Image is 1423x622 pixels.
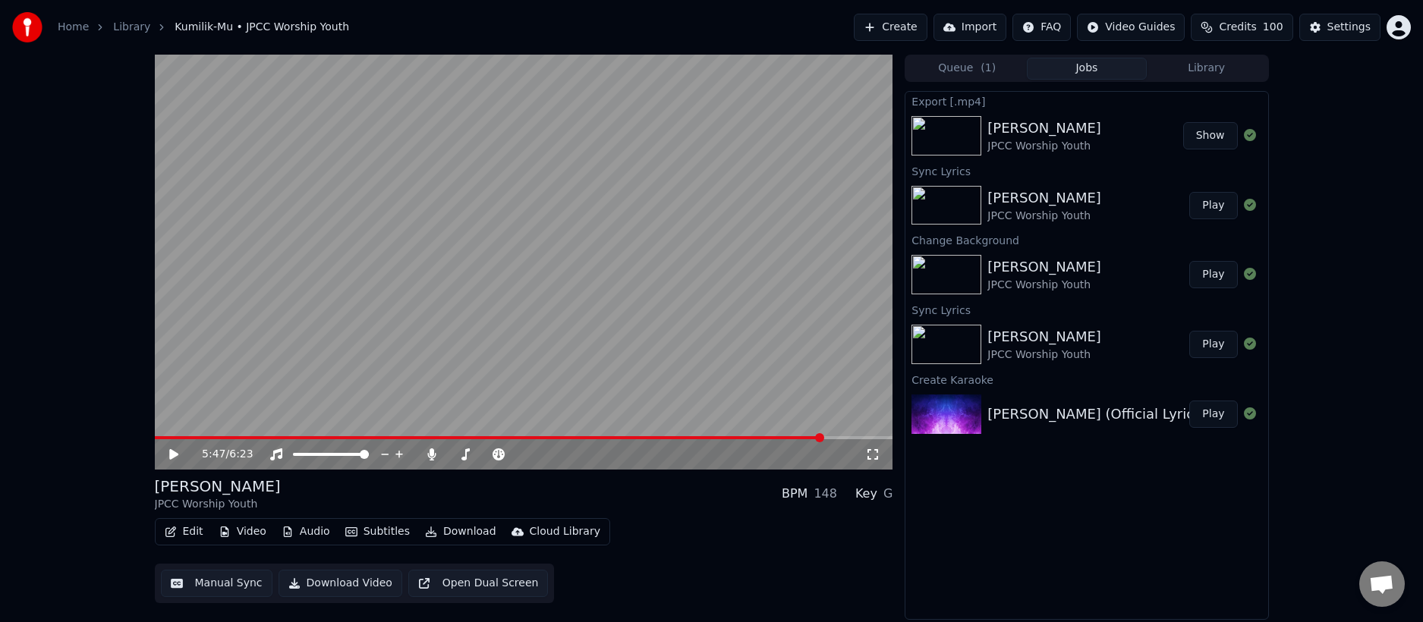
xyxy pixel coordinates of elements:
[155,476,281,497] div: [PERSON_NAME]
[1189,261,1237,288] button: Play
[1012,14,1071,41] button: FAQ
[408,570,549,597] button: Open Dual Screen
[987,256,1101,278] div: [PERSON_NAME]
[1191,14,1292,41] button: Credits100
[987,278,1101,293] div: JPCC Worship Youth
[855,485,877,503] div: Key
[1027,58,1147,80] button: Jobs
[782,485,808,503] div: BPM
[58,20,349,35] nav: breadcrumb
[530,524,600,539] div: Cloud Library
[987,139,1101,154] div: JPCC Worship Youth
[814,485,837,503] div: 148
[275,521,336,542] button: Audio
[159,521,209,542] button: Edit
[1327,20,1371,35] div: Settings
[419,521,502,542] button: Download
[12,12,43,42] img: youka
[1077,14,1185,41] button: Video Guides
[279,570,402,597] button: Download Video
[987,118,1101,139] div: [PERSON_NAME]
[905,162,1267,180] div: Sync Lyrics
[1219,20,1256,35] span: Credits
[1189,401,1237,428] button: Play
[175,20,349,35] span: Kumilik-Mu • JPCC Worship Youth
[213,521,272,542] button: Video
[1183,122,1238,149] button: Show
[905,300,1267,319] div: Sync Lyrics
[987,404,1388,425] div: [PERSON_NAME] (Official Lyric Video) - JPCC Worship Youth
[161,570,272,597] button: Manual Sync
[987,187,1101,209] div: [PERSON_NAME]
[1263,20,1283,35] span: 100
[987,209,1101,224] div: JPCC Worship Youth
[907,58,1027,80] button: Queue
[905,370,1267,388] div: Create Karaoke
[905,231,1267,249] div: Change Background
[987,347,1101,363] div: JPCC Worship Youth
[229,447,253,462] span: 6:23
[854,14,927,41] button: Create
[113,20,150,35] a: Library
[1189,331,1237,358] button: Play
[883,485,893,503] div: G
[1299,14,1380,41] button: Settings
[155,497,281,512] div: JPCC Worship Youth
[1189,192,1237,219] button: Play
[202,447,225,462] span: 5:47
[58,20,89,35] a: Home
[933,14,1006,41] button: Import
[1147,58,1267,80] button: Library
[1359,561,1405,607] div: Open chat
[981,61,996,76] span: ( 1 )
[202,447,238,462] div: /
[905,92,1267,110] div: Export [.mp4]
[339,521,416,542] button: Subtitles
[987,326,1101,347] div: [PERSON_NAME]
